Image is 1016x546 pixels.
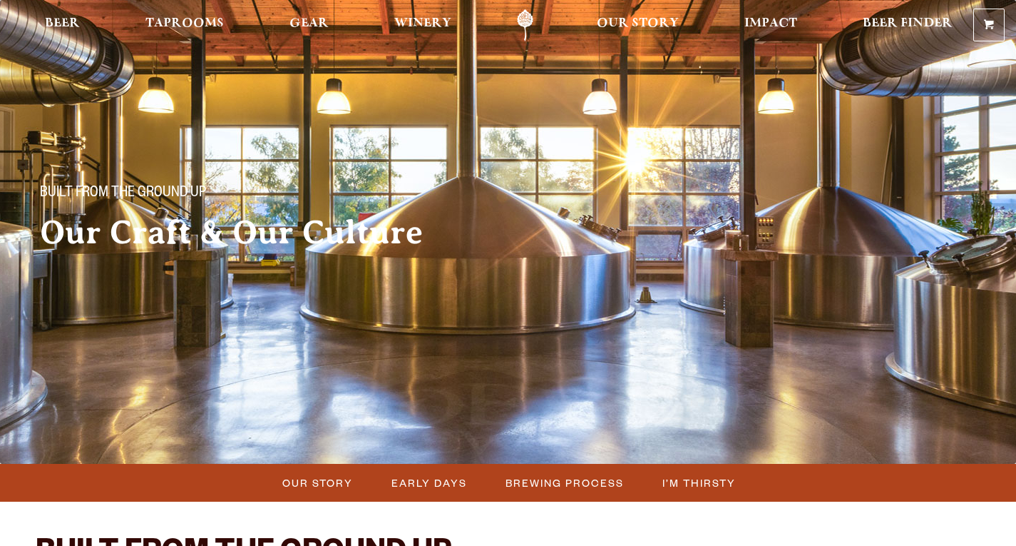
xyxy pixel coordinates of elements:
a: Our Story [274,472,360,493]
a: Winery [385,9,461,41]
h2: Our Craft & Our Culture [40,215,485,251]
a: Our Story [587,9,688,41]
span: I’m Thirsty [662,472,736,493]
a: Beer [36,9,89,41]
span: Winery [394,18,451,29]
span: Brewing Process [506,472,624,493]
span: Beer Finder [863,18,953,29]
span: Our Story [597,18,679,29]
a: Impact [735,9,806,41]
a: Odell Home [498,9,552,41]
span: Taprooms [145,18,224,29]
a: Brewing Process [497,472,631,493]
a: Taprooms [136,9,233,41]
span: Early Days [391,472,467,493]
a: Early Days [383,472,474,493]
span: Beer [45,18,80,29]
span: Gear [289,18,329,29]
a: Beer Finder [853,9,962,41]
span: Impact [744,18,797,29]
a: Gear [280,9,338,41]
span: Our Story [282,472,353,493]
span: Built From The Ground Up [40,185,206,203]
a: I’m Thirsty [654,472,743,493]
